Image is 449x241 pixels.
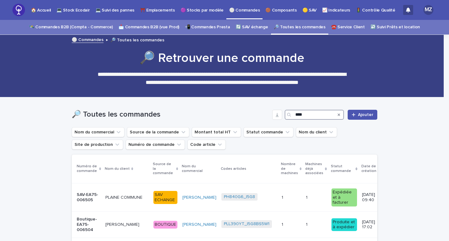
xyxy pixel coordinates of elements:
[361,163,376,174] p: Date de création
[224,194,255,200] a: PH840G6_I5G8
[72,140,123,150] button: Site de production
[105,165,130,172] p: Nom du client
[306,194,309,200] p: 1
[362,220,379,230] p: [DATE] 17:02
[236,20,268,35] a: 🔄 SAV échange
[182,195,216,200] a: [PERSON_NAME]
[105,222,148,227] p: [PERSON_NAME]
[305,161,323,177] p: Machines déjà associées
[285,110,344,120] input: Search
[72,110,270,119] h1: 🔎 Toutes les commandes
[187,140,226,150] button: Code article
[153,161,175,177] p: Source de la commande
[362,192,379,203] p: [DATE] 09:40
[118,20,179,35] a: 📩 Commandes B2B (vue Prod)
[224,221,269,227] a: PLL390YT_I5G8BS5W1
[77,192,100,203] p: SAV-EA75-006505
[72,36,104,43] a: ⚪ Commandes
[296,127,337,137] button: Nom du client
[29,20,113,35] a: 🛰️ Commandes B2B (Compta - Commerce)
[127,127,189,137] button: Source de la commande
[185,20,230,35] a: 📲 Commandes Presta
[423,5,433,15] div: MZ
[126,140,185,150] button: Numéro de commande
[77,163,98,174] p: Numéro de commande
[12,4,25,16] img: JzSyWMYZRrOrwMBeQwjA
[331,188,357,206] div: Expédiée et à facturer
[182,163,217,174] p: Nom du commercial
[370,20,420,35] a: ↩️ Suivi Prêts et location
[69,51,375,66] h1: 🔎 Retrouver une commande
[153,221,177,229] div: BOUTIQUE
[182,222,216,227] a: [PERSON_NAME]
[331,163,354,174] p: Statut commande
[331,20,365,35] a: ☎️ Service Client
[331,218,357,231] div: Produite et à expédier
[358,113,373,117] span: Add New
[348,110,377,120] a: Add New
[306,221,309,227] p: 1
[77,217,100,232] p: Boutique-EA75-006504
[244,127,293,137] button: Statut commande
[282,194,284,200] p: 1
[282,221,284,227] p: 1
[72,127,124,137] button: Nom du commercial
[105,195,148,200] p: PLAINE COMMUNE
[110,36,164,43] p: 🔎 Toutes les commandes
[221,165,246,172] p: Codes articles
[153,191,177,204] div: SAV ECHANGE
[192,127,241,137] button: Montant total HT
[274,20,326,35] a: 🔎 Toutes les commandes
[281,161,298,177] p: Nombre de machines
